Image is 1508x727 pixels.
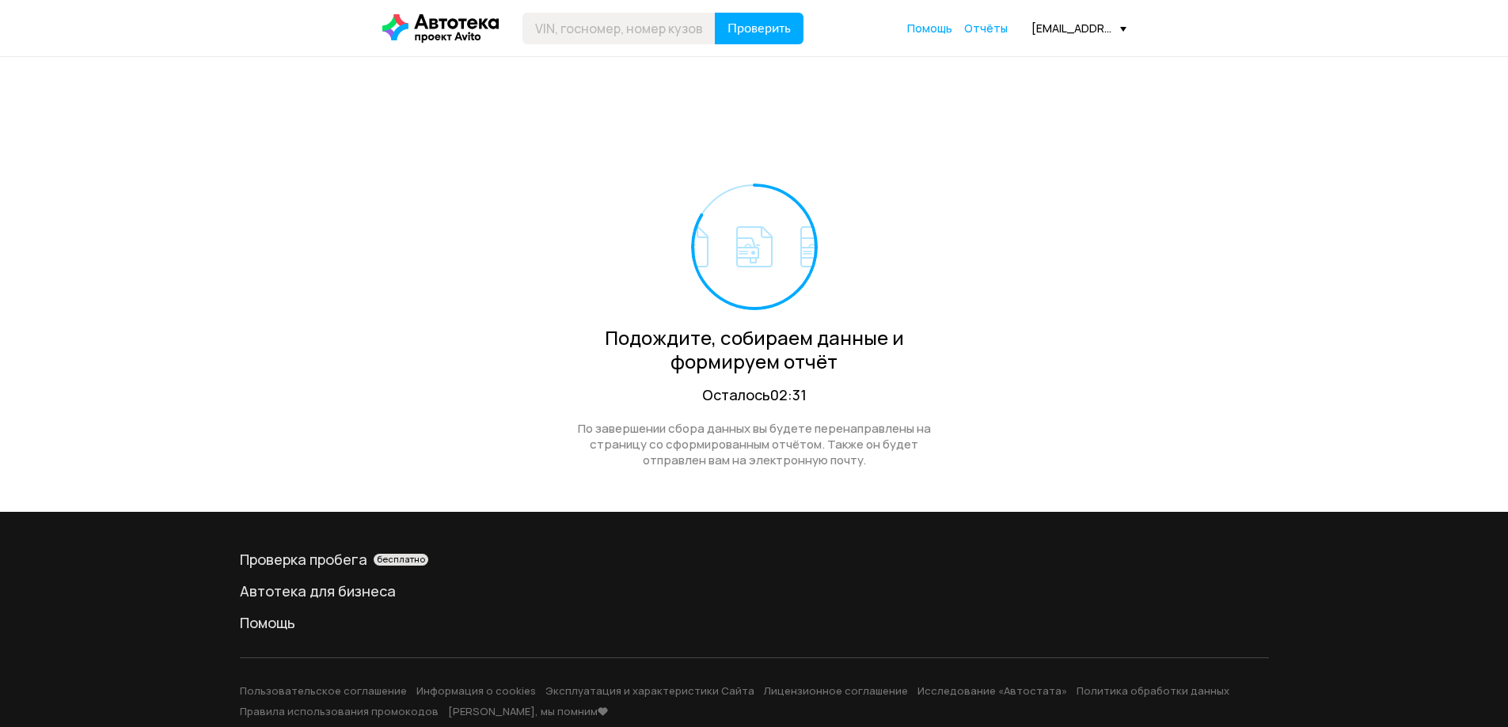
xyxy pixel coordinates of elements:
div: Подождите, собираем данные и формируем отчёт [560,326,948,373]
a: Помощь [907,21,952,36]
button: Проверить [715,13,803,44]
a: Правила использования промокодов [240,704,439,718]
div: [EMAIL_ADDRESS][DOMAIN_NAME] [1031,21,1126,36]
span: бесплатно [377,554,425,565]
a: Автотека для бизнеса [240,581,1269,600]
div: По завершении сбора данных вы будете перенаправлены на страницу со сформированным отчётом. Также ... [560,421,948,468]
a: Проверка пробегабесплатно [240,550,1269,569]
div: Осталось 02:31 [560,385,948,405]
a: Эксплуатация и характеристики Сайта [545,683,754,698]
a: Помощь [240,613,1269,632]
a: Информация о cookies [416,683,536,698]
span: Проверить [727,22,791,35]
div: Проверка пробега [240,550,1269,569]
a: Исследование «Автостата» [917,683,1067,698]
a: Политика обработки данных [1077,683,1229,698]
a: [PERSON_NAME], мы помним [448,704,609,718]
input: VIN, госномер, номер кузова [522,13,716,44]
a: Отчёты [964,21,1008,36]
a: Лицензионное соглашение [764,683,908,698]
a: Пользовательское соглашение [240,683,407,698]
